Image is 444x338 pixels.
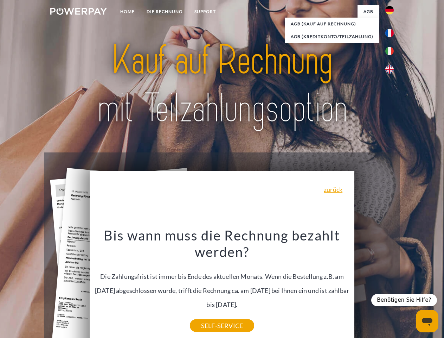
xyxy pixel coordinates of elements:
[324,186,342,193] a: zurück
[94,227,350,261] h3: Bis wann muss die Rechnung bezahlt werden?
[385,6,394,14] img: de
[114,5,141,18] a: Home
[385,47,394,55] img: it
[285,18,379,30] a: AGB (Kauf auf Rechnung)
[416,310,438,332] iframe: Schaltfläche zum Öffnen des Messaging-Fensters; Konversation läuft
[285,30,379,43] a: AGB (Kreditkonto/Teilzahlung)
[358,5,379,18] a: agb
[94,227,350,326] div: Die Zahlungsfrist ist immer bis Ende des aktuellen Monats. Wenn die Bestellung z.B. am [DATE] abg...
[141,5,188,18] a: DIE RECHNUNG
[67,34,377,135] img: title-powerpay_de.svg
[385,29,394,37] img: fr
[385,65,394,74] img: en
[190,319,254,332] a: SELF-SERVICE
[371,294,437,306] div: Benötigen Sie Hilfe?
[50,8,107,15] img: logo-powerpay-white.svg
[188,5,222,18] a: SUPPORT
